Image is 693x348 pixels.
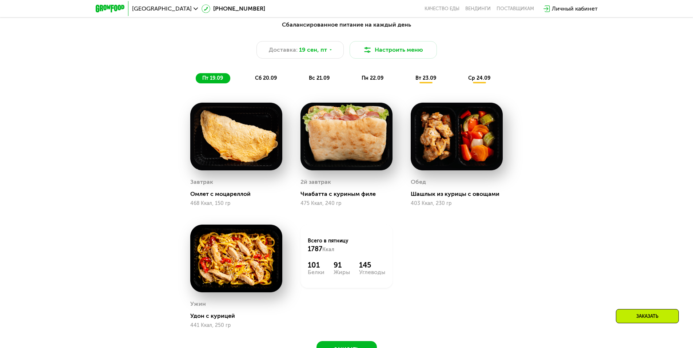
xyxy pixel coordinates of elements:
a: Качество еды [425,6,459,12]
span: сб 20.09 [255,75,277,81]
span: [GEOGRAPHIC_DATA] [132,6,192,12]
div: Личный кабинет [552,4,598,13]
div: 403 Ккал, 230 гр [411,201,503,206]
a: [PHONE_NUMBER] [202,4,265,13]
div: Белки [308,269,324,275]
div: 468 Ккал, 150 гр [190,201,282,206]
div: Чиабатта с куриным филе [300,190,398,198]
div: 2й завтрак [300,177,331,187]
div: 91 [334,261,350,269]
div: 475 Ккал, 240 гр [300,201,393,206]
button: Настроить меню [350,41,437,59]
div: Удон с курицей [190,312,288,320]
div: Сбалансированное питание на каждый день [131,20,562,29]
div: поставщикам [497,6,534,12]
span: Ккал [322,246,334,253]
div: Заказать [616,309,679,323]
span: пн 22.09 [362,75,383,81]
a: Вендинги [465,6,491,12]
div: Ужин [190,298,206,309]
div: Обед [411,177,426,187]
span: Доставка: [269,46,298,54]
div: Завтрак [190,177,213,187]
div: Шашлык из курицы с овощами [411,190,509,198]
span: ср 24.09 [468,75,490,81]
div: Омлет с моцареллой [190,190,288,198]
span: 1787 [308,245,322,253]
span: пт 19.09 [202,75,223,81]
div: Углеводы [359,269,385,275]
div: 145 [359,261,385,269]
div: 101 [308,261,324,269]
div: Всего в пятницу [308,237,385,253]
span: вт 23.09 [415,75,436,81]
span: вс 21.09 [309,75,330,81]
div: 441 Ккал, 250 гр [190,323,282,328]
span: 19 сен, пт [299,46,327,54]
div: Жиры [334,269,350,275]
